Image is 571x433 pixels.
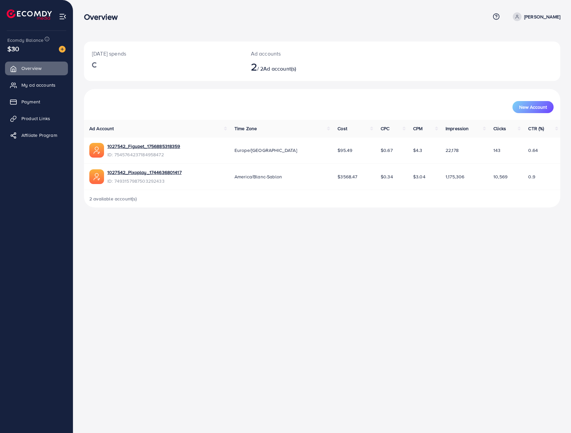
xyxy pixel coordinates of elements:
span: CTR (%) [528,125,544,132]
span: America/Blanc-Sablon [234,173,282,180]
span: New Account [519,105,547,109]
span: 22,178 [446,147,459,154]
span: 0.9 [528,173,535,180]
span: 2 available account(s) [89,195,137,202]
a: 1027542_Pixoplay_1744636801417 [107,169,182,176]
span: Cost [338,125,347,132]
span: $0.67 [381,147,393,154]
span: 10,569 [493,173,507,180]
span: $3568.47 [338,173,357,180]
span: 143 [493,147,500,154]
span: Overview [21,65,41,72]
span: 0.64 [528,147,538,154]
span: Impression [446,125,469,132]
img: ic-ads-acc.e4c84228.svg [89,169,104,184]
p: Ad accounts [251,50,354,58]
a: 1027542_Figupet_1756885318359 [107,143,180,150]
span: Time Zone [234,125,257,132]
a: [PERSON_NAME] [510,12,560,21]
button: New Account [512,101,554,113]
span: Ecomdy Balance [7,37,43,44]
span: Payment [21,98,40,105]
span: $30 [7,44,19,54]
p: [DATE] spends [92,50,235,58]
a: Payment [5,95,68,108]
span: 2 [251,59,257,74]
span: Clicks [493,125,506,132]
span: CPC [381,125,389,132]
span: Product Links [21,115,50,122]
span: $3.04 [413,173,425,180]
span: Ad Account [89,125,114,132]
a: Affiliate Program [5,128,68,142]
img: ic-ads-acc.e4c84228.svg [89,143,104,158]
img: menu [59,13,67,20]
h3: Overview [84,12,123,22]
span: $0.34 [381,173,393,180]
span: Ad account(s) [263,65,296,72]
a: Overview [5,62,68,75]
span: ID: 7545764237184958472 [107,151,180,158]
span: $95.49 [338,147,352,154]
span: $4.3 [413,147,422,154]
span: Europe/[GEOGRAPHIC_DATA] [234,147,297,154]
p: [PERSON_NAME] [524,13,560,21]
span: CPM [413,125,422,132]
img: logo [7,9,52,20]
span: Affiliate Program [21,132,57,139]
a: My ad accounts [5,78,68,92]
span: ID: 7493157987503292433 [107,178,182,184]
h2: / 2 [251,60,354,73]
img: image [59,46,66,53]
span: 1,175,306 [446,173,464,180]
span: My ad accounts [21,82,56,88]
a: Product Links [5,112,68,125]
